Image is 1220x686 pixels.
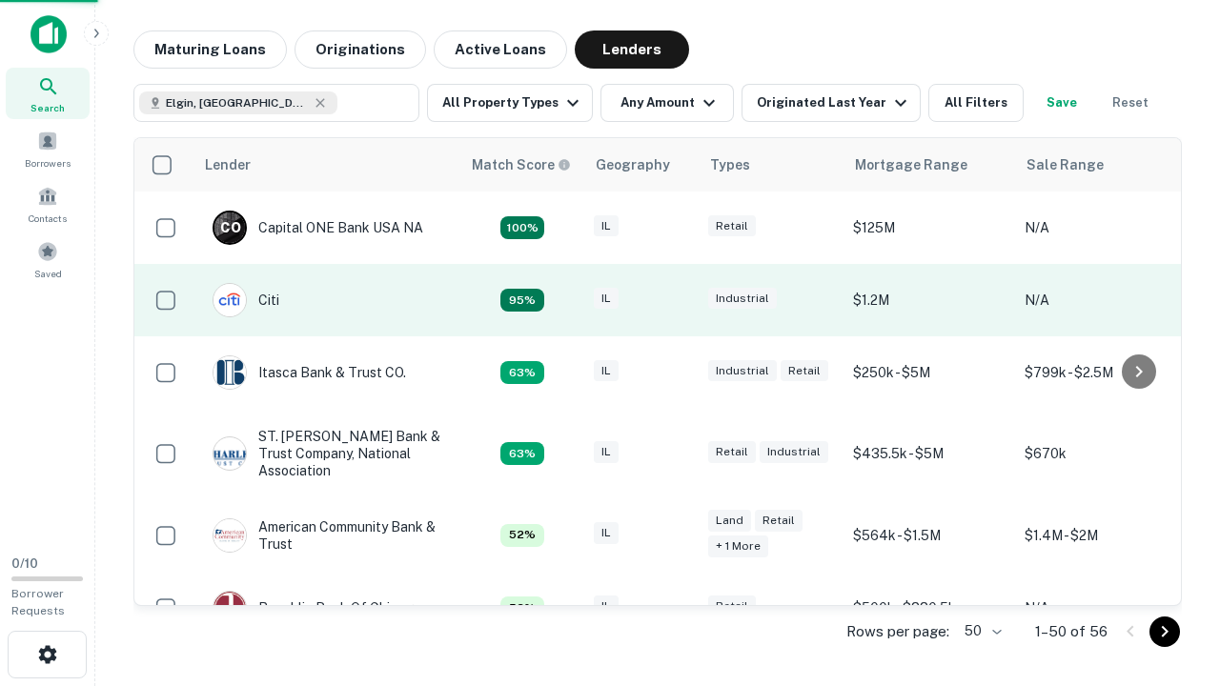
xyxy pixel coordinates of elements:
[500,361,544,384] div: Capitalize uses an advanced AI algorithm to match your search with the best lender. The match sco...
[472,154,567,175] h6: Match Score
[213,592,246,624] img: picture
[500,524,544,547] div: Capitalize uses an advanced AI algorithm to match your search with the best lender. The match sco...
[755,510,803,532] div: Retail
[6,68,90,119] a: Search
[1015,138,1187,192] th: Sale Range
[1027,153,1104,176] div: Sale Range
[166,94,309,111] span: Elgin, [GEOGRAPHIC_DATA], [GEOGRAPHIC_DATA]
[1125,534,1220,625] iframe: Chat Widget
[1100,84,1161,122] button: Reset
[708,441,756,463] div: Retail
[30,15,67,53] img: capitalize-icon.png
[220,218,240,238] p: C O
[708,288,777,310] div: Industrial
[1015,409,1187,499] td: $670k
[213,355,406,390] div: Itasca Bank & Trust CO.
[855,153,967,176] div: Mortgage Range
[781,360,828,382] div: Retail
[205,153,251,176] div: Lender
[957,617,1005,645] div: 50
[295,30,426,69] button: Originations
[708,595,756,617] div: Retail
[708,510,751,532] div: Land
[213,519,246,552] img: picture
[500,442,544,465] div: Capitalize uses an advanced AI algorithm to match your search with the best lender. The match sco...
[427,84,593,122] button: All Property Types
[11,556,38,571] span: 0 / 10
[928,84,1024,122] button: All Filters
[6,233,90,285] a: Saved
[760,441,828,463] div: Industrial
[844,572,1015,644] td: $500k - $880.5k
[844,336,1015,409] td: $250k - $5M
[844,409,1015,499] td: $435.5k - $5M
[594,360,619,382] div: IL
[1015,336,1187,409] td: $799k - $2.5M
[600,84,734,122] button: Any Amount
[708,535,768,557] div: + 1 more
[213,283,279,317] div: Citi
[742,84,921,122] button: Originated Last Year
[213,284,246,316] img: picture
[844,499,1015,572] td: $564k - $1.5M
[844,192,1015,264] td: $125M
[757,91,912,114] div: Originated Last Year
[213,591,421,625] div: Republic Bank Of Chicago
[594,441,619,463] div: IL
[844,264,1015,336] td: $1.2M
[29,211,67,226] span: Contacts
[213,437,246,470] img: picture
[596,153,670,176] div: Geography
[575,30,689,69] button: Lenders
[1015,192,1187,264] td: N/A
[500,596,544,619] div: Capitalize uses an advanced AI algorithm to match your search with the best lender. The match sco...
[133,30,287,69] button: Maturing Loans
[584,138,699,192] th: Geography
[708,360,777,382] div: Industrial
[34,266,62,281] span: Saved
[6,123,90,174] a: Borrowers
[30,100,65,115] span: Search
[1035,620,1108,643] p: 1–50 of 56
[594,595,619,617] div: IL
[594,522,619,544] div: IL
[11,587,65,617] span: Borrower Requests
[594,288,619,310] div: IL
[710,153,750,176] div: Types
[213,518,441,553] div: American Community Bank & Trust
[434,30,567,69] button: Active Loans
[193,138,460,192] th: Lender
[500,289,544,312] div: Capitalize uses an advanced AI algorithm to match your search with the best lender. The match sco...
[699,138,844,192] th: Types
[1015,499,1187,572] td: $1.4M - $2M
[844,138,1015,192] th: Mortgage Range
[213,356,246,389] img: picture
[25,155,71,171] span: Borrowers
[460,138,584,192] th: Capitalize uses an advanced AI algorithm to match your search with the best lender. The match sco...
[213,211,423,245] div: Capital ONE Bank USA NA
[6,178,90,230] a: Contacts
[594,215,619,237] div: IL
[213,428,441,480] div: ST. [PERSON_NAME] Bank & Trust Company, National Association
[500,216,544,239] div: Capitalize uses an advanced AI algorithm to match your search with the best lender. The match sco...
[846,620,949,643] p: Rows per page:
[708,215,756,237] div: Retail
[1149,616,1180,647] button: Go to next page
[1015,264,1187,336] td: N/A
[472,154,571,175] div: Capitalize uses an advanced AI algorithm to match your search with the best lender. The match sco...
[1015,572,1187,644] td: N/A
[1031,84,1092,122] button: Save your search to get updates of matches that match your search criteria.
